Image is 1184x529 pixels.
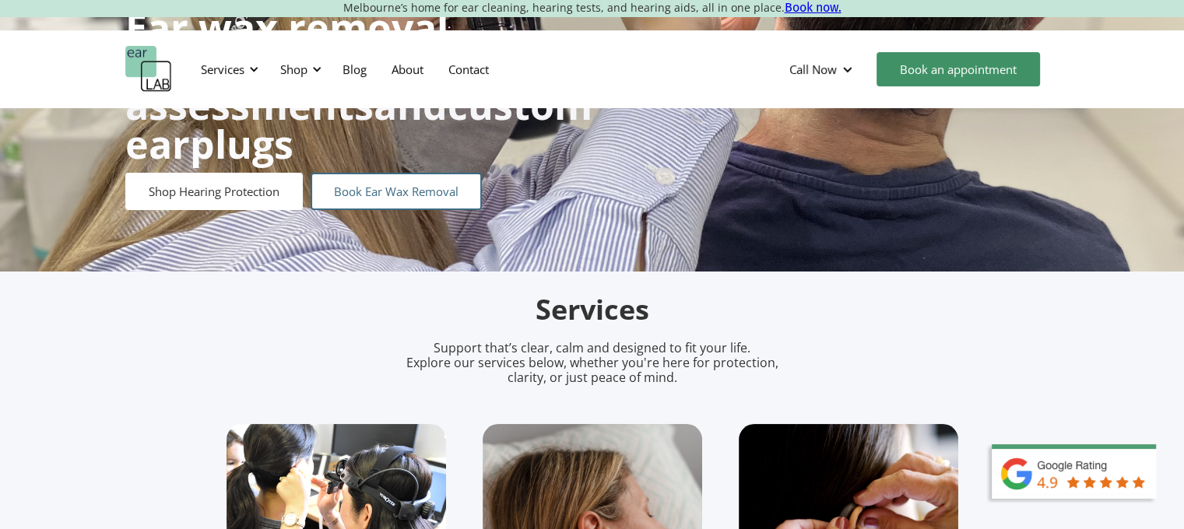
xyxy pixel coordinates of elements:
[386,341,799,386] p: Support that’s clear, calm and designed to fit your life. Explore our services below, whether you...
[280,61,307,77] div: Shop
[125,79,592,170] strong: custom earplugs
[877,52,1040,86] a: Book an appointment
[330,47,379,92] a: Blog
[201,61,244,77] div: Services
[172,92,262,102] div: Keywords by Traffic
[42,90,54,103] img: tab_domain_overview_orange.svg
[125,46,172,93] a: home
[271,46,326,93] div: Shop
[379,47,436,92] a: About
[59,92,139,102] div: Domain Overview
[789,61,837,77] div: Call Now
[25,25,37,37] img: logo_orange.svg
[125,8,592,163] h1: and
[311,173,482,210] a: Book Ear Wax Removal
[40,40,171,53] div: Domain: [DOMAIN_NAME]
[125,173,303,210] a: Shop Hearing Protection
[777,46,869,93] div: Call Now
[44,25,76,37] div: v 4.0.25
[227,292,958,328] h2: Services
[155,90,167,103] img: tab_keywords_by_traffic_grey.svg
[25,40,37,53] img: website_grey.svg
[191,46,263,93] div: Services
[436,47,501,92] a: Contact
